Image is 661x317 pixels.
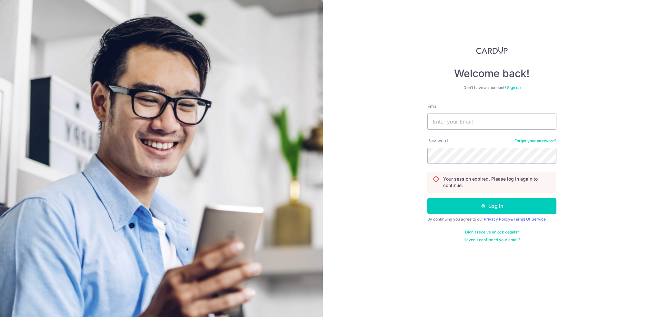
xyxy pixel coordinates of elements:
[514,138,556,144] a: Forgot your password?
[427,217,556,222] div: By continuing you agree to our &
[507,85,521,90] a: Sign up
[427,67,556,80] h4: Welcome back!
[427,103,438,110] label: Email
[484,217,510,222] a: Privacy Policy
[514,217,546,222] a: Terms Of Service
[427,198,556,214] button: Log in
[427,114,556,130] input: Enter your Email
[465,230,519,235] a: Didn't receive unlock details?
[427,85,556,90] div: Don’t have an account?
[427,137,448,144] label: Password
[476,46,508,54] img: CardUp Logo
[443,176,551,189] p: Your session expired. Please log in again to continue.
[463,237,520,243] a: Haven't confirmed your email?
